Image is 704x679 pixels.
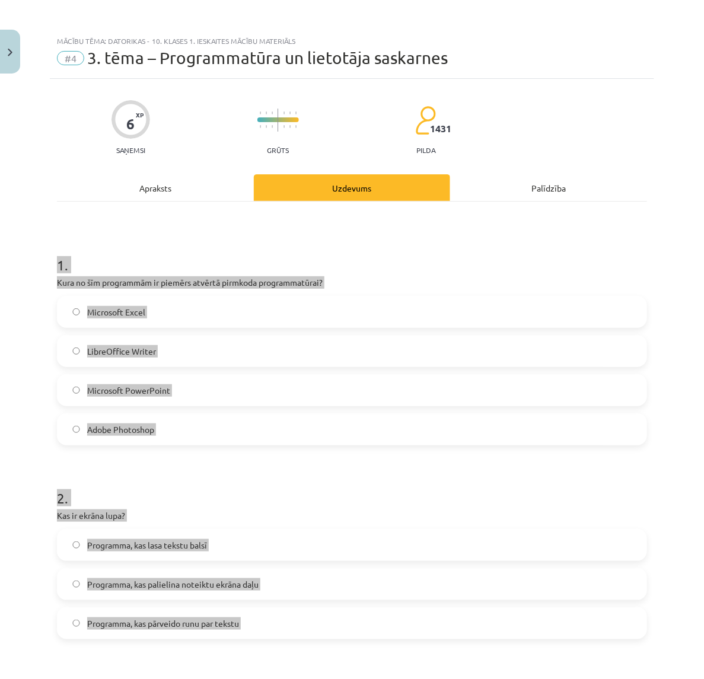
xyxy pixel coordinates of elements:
[72,348,80,355] input: LibreOffice Writer
[289,125,291,128] img: icon-short-line-57e1e144782c952c97e751825c79c345078a6d821885a25fce030b3d8c18986b.svg
[8,49,12,56] img: icon-close-lesson-0947bae3869378f0d4975bcd49f059093ad1ed9edebbc8119c70593378902aed.svg
[87,306,145,318] span: Microsoft Excel
[57,276,647,289] p: Kura no šīm programmām ir piemērs atvērtā pirmkoda programmatūrai?
[72,620,80,627] input: Programma, kas pārveido runu par tekstu
[87,345,156,358] span: LibreOffice Writer
[136,111,144,118] span: XP
[450,174,647,201] div: Palīdzība
[295,111,297,114] img: icon-short-line-57e1e144782c952c97e751825c79c345078a6d821885a25fce030b3d8c18986b.svg
[254,174,451,201] div: Uzdevums
[260,111,261,114] img: icon-short-line-57e1e144782c952c97e751825c79c345078a6d821885a25fce030b3d8c18986b.svg
[266,125,267,128] img: icon-short-line-57e1e144782c952c97e751825c79c345078a6d821885a25fce030b3d8c18986b.svg
[72,581,80,588] input: Programma, kas palielina noteiktu ekrāna daļu
[72,387,80,394] input: Microsoft PowerPoint
[416,146,435,154] p: pilda
[267,146,289,154] p: Grūts
[283,125,285,128] img: icon-short-line-57e1e144782c952c97e751825c79c345078a6d821885a25fce030b3d8c18986b.svg
[266,111,267,114] img: icon-short-line-57e1e144782c952c97e751825c79c345078a6d821885a25fce030b3d8c18986b.svg
[57,236,647,273] h1: 1 .
[289,111,291,114] img: icon-short-line-57e1e144782c952c97e751825c79c345078a6d821885a25fce030b3d8c18986b.svg
[72,308,80,316] input: Microsoft Excel
[126,116,135,132] div: 6
[87,578,259,591] span: Programma, kas palielina noteiktu ekrāna daļu
[87,384,170,397] span: Microsoft PowerPoint
[72,426,80,433] input: Adobe Photoshop
[112,146,150,154] p: Saņemsi
[272,111,273,114] img: icon-short-line-57e1e144782c952c97e751825c79c345078a6d821885a25fce030b3d8c18986b.svg
[57,174,254,201] div: Apraksts
[57,37,647,45] div: Mācību tēma: Datorikas - 10. klases 1. ieskaites mācību materiāls
[57,51,84,65] span: #4
[260,125,261,128] img: icon-short-line-57e1e144782c952c97e751825c79c345078a6d821885a25fce030b3d8c18986b.svg
[278,109,279,132] img: icon-long-line-d9ea69661e0d244f92f715978eff75569469978d946b2353a9bb055b3ed8787d.svg
[415,106,436,135] img: students-c634bb4e5e11cddfef0936a35e636f08e4e9abd3cc4e673bd6f9a4125e45ecb1.svg
[430,123,451,134] span: 1431
[87,617,239,630] span: Programma, kas pārveido runu par tekstu
[87,423,154,436] span: Adobe Photoshop
[272,125,273,128] img: icon-short-line-57e1e144782c952c97e751825c79c345078a6d821885a25fce030b3d8c18986b.svg
[87,539,207,552] span: Programma, kas lasa tekstu balsī
[72,541,80,549] input: Programma, kas lasa tekstu balsī
[57,469,647,506] h1: 2 .
[87,48,448,68] span: 3. tēma – Programmatūra un lietotāja saskarnes
[295,125,297,128] img: icon-short-line-57e1e144782c952c97e751825c79c345078a6d821885a25fce030b3d8c18986b.svg
[283,111,285,114] img: icon-short-line-57e1e144782c952c97e751825c79c345078a6d821885a25fce030b3d8c18986b.svg
[57,509,647,522] p: Kas ir ekrāna lupa?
